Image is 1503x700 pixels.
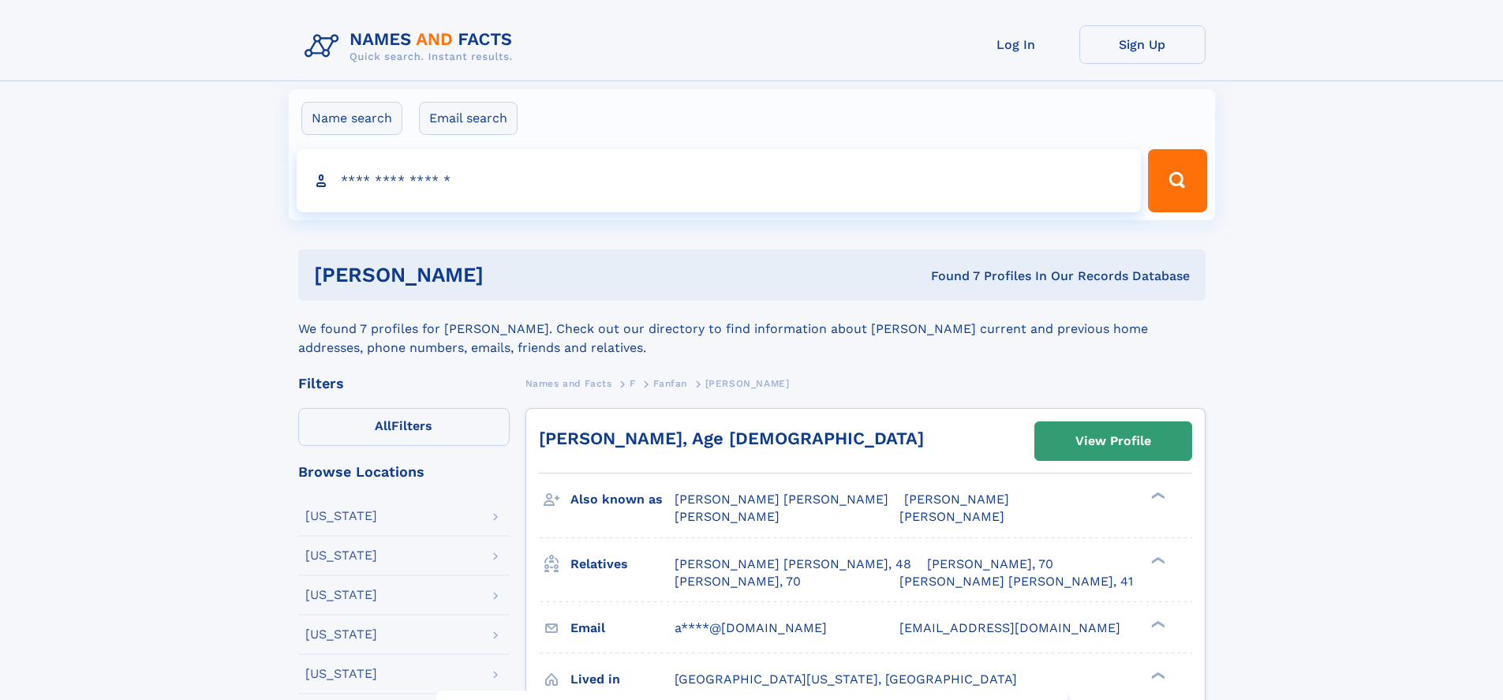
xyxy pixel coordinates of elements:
[539,429,924,448] a: [PERSON_NAME], Age [DEMOGRAPHIC_DATA]
[630,378,636,389] span: F
[297,149,1142,212] input: search input
[1035,422,1191,460] a: View Profile
[419,102,518,135] label: Email search
[298,376,510,391] div: Filters
[305,628,377,641] div: [US_STATE]
[305,589,377,601] div: [US_STATE]
[1147,670,1166,680] div: ❯
[653,378,687,389] span: Fanfan
[899,509,1004,524] span: [PERSON_NAME]
[904,492,1009,507] span: [PERSON_NAME]
[298,25,525,68] img: Logo Names and Facts
[301,102,402,135] label: Name search
[298,465,510,479] div: Browse Locations
[298,301,1206,357] div: We found 7 profiles for [PERSON_NAME]. Check out our directory to find information about [PERSON_...
[314,265,708,285] h1: [PERSON_NAME]
[707,268,1190,285] div: Found 7 Profiles In Our Records Database
[675,672,1017,687] span: [GEOGRAPHIC_DATA][US_STATE], [GEOGRAPHIC_DATA]
[653,373,687,393] a: Fanfan
[953,25,1079,64] a: Log In
[899,620,1120,635] span: [EMAIL_ADDRESS][DOMAIN_NAME]
[675,556,911,573] a: [PERSON_NAME] [PERSON_NAME], 48
[570,666,675,693] h3: Lived in
[675,492,888,507] span: [PERSON_NAME] [PERSON_NAME]
[305,549,377,562] div: [US_STATE]
[1147,619,1166,629] div: ❯
[927,556,1053,573] a: [PERSON_NAME], 70
[305,510,377,522] div: [US_STATE]
[1147,555,1166,565] div: ❯
[1079,25,1206,64] a: Sign Up
[375,418,391,433] span: All
[570,615,675,642] h3: Email
[570,486,675,513] h3: Also known as
[630,373,636,393] a: F
[298,408,510,446] label: Filters
[1147,491,1166,501] div: ❯
[899,573,1133,590] a: [PERSON_NAME] [PERSON_NAME], 41
[1148,149,1206,212] button: Search Button
[705,378,790,389] span: [PERSON_NAME]
[675,509,780,524] span: [PERSON_NAME]
[525,373,612,393] a: Names and Facts
[305,668,377,680] div: [US_STATE]
[1075,423,1151,459] div: View Profile
[570,551,675,578] h3: Relatives
[675,573,801,590] a: [PERSON_NAME], 70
